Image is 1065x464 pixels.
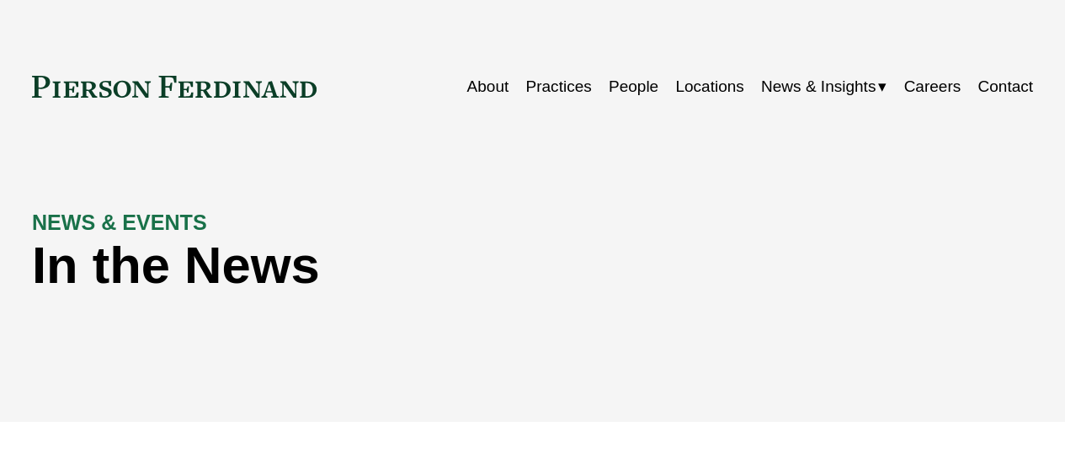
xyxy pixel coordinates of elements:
a: People [609,71,658,103]
a: Practices [526,71,592,103]
a: Contact [978,71,1034,103]
a: Careers [904,71,961,103]
h1: In the News [32,236,783,295]
a: About [467,71,509,103]
span: News & Insights [761,72,876,101]
a: Locations [675,71,743,103]
a: folder dropdown [761,71,887,103]
strong: NEWS & EVENTS [32,211,207,234]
